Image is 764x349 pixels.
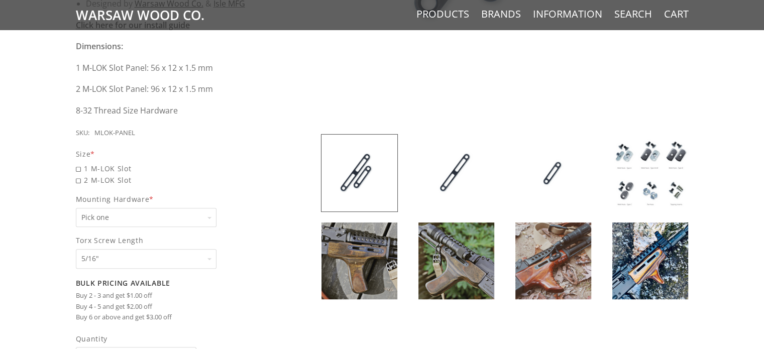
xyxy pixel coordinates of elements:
[76,208,216,227] select: Mounting Hardware*
[76,249,216,269] select: Torx Screw Length
[612,222,688,299] img: DIY M-LOK Panel Inserts
[76,193,268,205] span: Mounting Hardware
[76,41,123,52] strong: Dimensions:
[76,174,268,186] span: 2 M-LOK Slot
[76,82,268,96] p: 2 M-LOK Slot Panel: 96 x 12 x 1.5 mm
[76,279,268,288] h2: Bulk Pricing Available
[76,290,268,301] li: Buy 2 - 3 and get $1.00 off
[76,104,268,118] p: 8-32 Thread Size Hardware
[76,148,268,160] div: Size
[515,222,591,299] img: DIY M-LOK Panel Inserts
[612,135,688,211] img: DIY M-LOK Panel Inserts
[481,8,521,21] a: Brands
[76,312,268,323] li: Buy 6 or above and get $3.00 off
[664,8,689,21] a: Cart
[76,235,268,246] span: Torx Screw Length
[416,8,469,21] a: Products
[76,128,89,139] div: SKU:
[94,128,135,139] div: MLOK-PANEL
[321,135,397,211] img: DIY M-LOK Panel Inserts
[533,8,602,21] a: Information
[76,61,268,75] p: 1 M-LOK Slot Panel: 56 x 12 x 1.5 mm
[321,222,397,299] img: DIY M-LOK Panel Inserts
[76,333,196,344] span: Quantity
[76,163,268,174] span: 1 M-LOK Slot
[515,135,591,211] img: DIY M-LOK Panel Inserts
[614,8,652,21] a: Search
[418,222,494,299] img: DIY M-LOK Panel Inserts
[76,301,268,312] li: Buy 4 - 5 and get $2.00 off
[76,20,190,31] a: Click here for our install guide
[418,135,494,211] img: DIY M-LOK Panel Inserts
